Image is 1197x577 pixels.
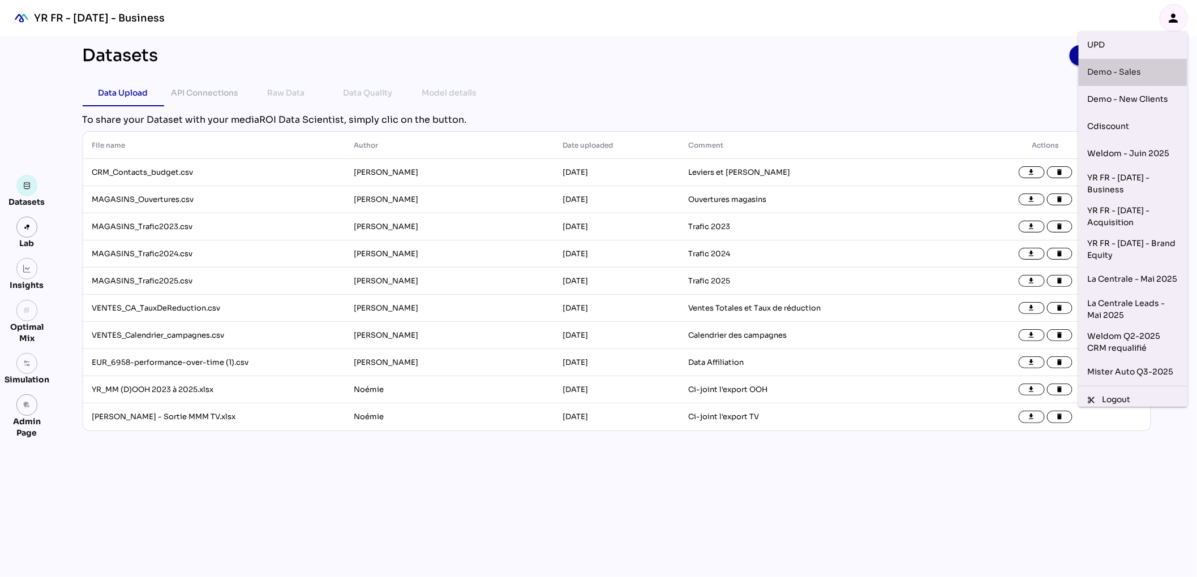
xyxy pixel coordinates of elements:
[679,295,941,322] td: Ventes Totales et Taux de réduction
[554,240,680,268] td: [DATE]
[83,403,345,430] td: [PERSON_NAME] - Sortie MMM TV.xlsx
[1102,394,1178,406] div: Logout
[5,321,49,344] div: Optimal Mix
[679,213,941,240] td: Trafic 2023
[1028,277,1036,285] i: file_download
[679,132,941,159] th: Comment
[679,349,941,376] td: Data Affiliation
[1088,363,1178,381] div: Mister Auto Q3-2025
[345,268,554,295] td: [PERSON_NAME]
[554,268,680,295] td: [DATE]
[1070,45,1151,66] button: Share a Dataset
[554,132,680,159] th: Date uploaded
[554,349,680,376] td: [DATE]
[83,295,345,322] td: VENTES_CA_TauxDeReduction.csv
[23,223,31,231] img: lab.svg
[1056,223,1064,231] i: delete
[554,213,680,240] td: [DATE]
[679,159,941,186] td: Leviers et [PERSON_NAME]
[1028,304,1036,312] i: file_download
[554,159,680,186] td: [DATE]
[679,268,941,295] td: Trafic 2025
[83,113,1151,127] div: To share your Dataset with your mediaROI Data Scientist, simply clic on the button.
[345,186,554,213] td: [PERSON_NAME]
[1056,386,1064,394] i: delete
[1088,118,1178,136] div: Cdiscount
[9,6,34,31] img: mediaROI
[1056,277,1064,285] i: delete
[1088,63,1178,81] div: Demo - Sales
[422,86,477,100] div: Model details
[83,376,345,403] td: YR_MM (D)OOH 2023 à 2025.xlsx
[83,159,345,186] td: CRM_Contacts_budget.csv
[1088,270,1178,288] div: La Centrale - Mai 2025
[1056,304,1064,312] i: delete
[1088,91,1178,109] div: Demo - New Clients
[679,240,941,268] td: Trafic 2024
[1056,331,1064,339] i: delete
[679,186,941,213] td: Ouvertures magasins
[83,268,345,295] td: MAGASINS_Trafic2025.csv
[1088,298,1178,321] div: La Centrale Leads - Mai 2025
[554,403,680,430] td: [DATE]
[1088,205,1178,229] div: YR FR - [DATE] - Acquisition
[83,349,345,376] td: EUR_6958-performance-over-time (1).csv
[679,376,941,403] td: Ci-joint l'export OOH
[1028,196,1036,204] i: file_download
[343,86,392,100] div: Data Quality
[1088,238,1178,261] div: YR FR - [DATE] - Brand Equity
[23,401,31,409] i: admin_panel_settings
[98,86,148,100] div: Data Upload
[345,213,554,240] td: [PERSON_NAME]
[1056,196,1064,204] i: delete
[23,182,31,190] img: data.svg
[1167,11,1181,25] i: person
[1056,359,1064,367] i: delete
[83,213,345,240] td: MAGASINS_Trafic2023.csv
[345,132,554,159] th: Author
[554,186,680,213] td: [DATE]
[5,374,49,385] div: Simulation
[554,322,680,349] td: [DATE]
[1056,250,1064,258] i: delete
[679,322,941,349] td: Calendrier des campagnes
[23,265,31,273] img: graph.svg
[23,307,31,315] i: grain
[679,403,941,430] td: Ci-joint l'export TV
[171,86,238,100] div: API Connections
[83,322,345,349] td: VENTES_Calendrier_campagnes.csv
[83,240,345,268] td: MAGASINS_Trafic2024.csv
[1028,223,1036,231] i: file_download
[345,376,554,403] td: Noémie
[1088,172,1178,196] div: YR FR - [DATE] - Business
[268,86,305,100] div: Raw Data
[1088,145,1178,163] div: Weldom - Juin 2025
[941,132,1151,159] th: Actions
[345,295,554,322] td: [PERSON_NAME]
[1028,413,1036,421] i: file_download
[1028,169,1036,176] i: file_download
[554,376,680,403] td: [DATE]
[10,279,44,291] div: Insights
[83,132,345,159] th: File name
[345,240,554,268] td: [PERSON_NAME]
[1028,250,1036,258] i: file_download
[23,360,31,368] img: settings.svg
[345,403,554,430] td: Noémie
[1088,36,1178,54] div: UPD
[1088,330,1178,354] div: Weldom Q2-2025 CRM requalifié
[345,349,554,376] td: [PERSON_NAME]
[554,295,680,322] td: [DATE]
[1088,396,1096,404] i: content_cut
[34,11,165,25] div: YR FR - [DATE] - Business
[9,196,45,208] div: Datasets
[83,186,345,213] td: MAGASINS_Ouvertures.csv
[1028,386,1036,394] i: file_download
[83,45,158,66] div: Datasets
[345,322,554,349] td: [PERSON_NAME]
[1056,413,1064,421] i: delete
[15,238,40,249] div: Lab
[345,159,554,186] td: [PERSON_NAME]
[1028,331,1036,339] i: file_download
[1056,169,1064,176] i: delete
